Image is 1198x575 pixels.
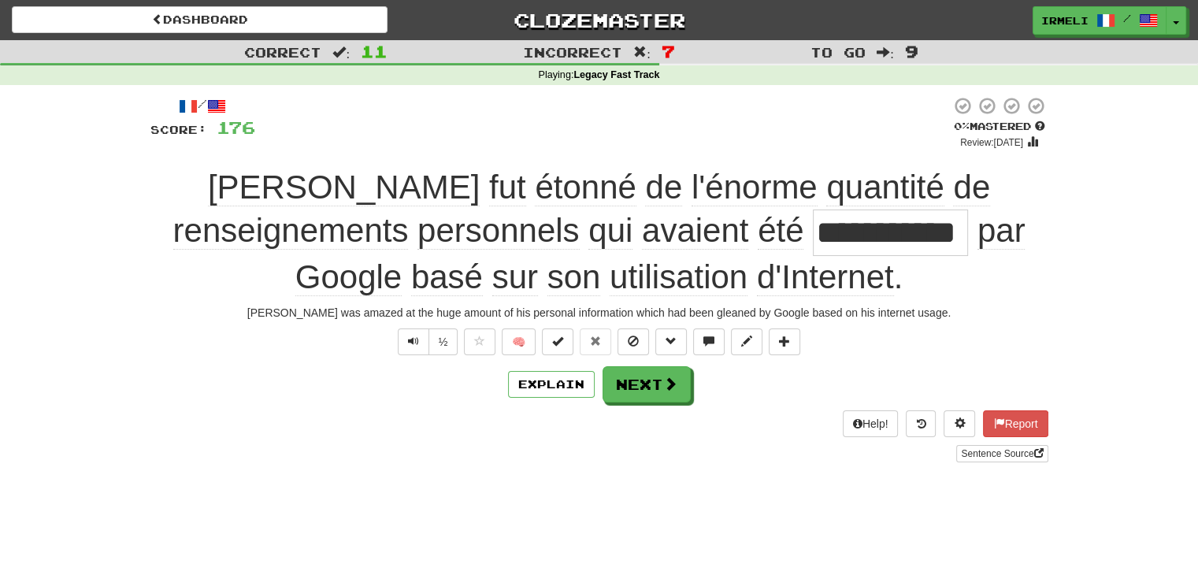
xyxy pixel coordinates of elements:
span: / [1123,13,1131,24]
span: 176 [217,117,255,137]
span: basé [411,258,483,296]
button: Explain [508,371,595,398]
span: Score: [150,123,207,136]
button: Reset to 0% Mastered (alt+r) [580,328,611,355]
span: 7 [662,42,675,61]
button: Report [983,410,1048,437]
span: été [758,212,803,250]
span: son [547,258,601,296]
a: Irmeli / [1033,6,1166,35]
span: : [633,46,651,59]
button: Favorite sentence (alt+f) [464,328,495,355]
small: Review: [DATE] [960,137,1023,148]
a: Clozemaster [411,6,787,34]
span: 11 [361,42,388,61]
span: utilisation [610,258,747,296]
span: : [877,46,894,59]
span: sur [492,258,538,296]
span: 0 % [954,120,970,132]
div: Mastered [951,120,1048,134]
a: Sentence Source [956,445,1048,462]
span: avaient [642,212,748,250]
button: 🧠 [502,328,536,355]
span: l'énorme [692,169,818,206]
span: 9 [905,42,918,61]
span: personnels [417,212,579,250]
div: [PERSON_NAME] was amazed at the huge amount of his personal information which had been gleaned by... [150,305,1048,321]
span: par [977,212,1026,250]
span: renseignements [173,212,409,250]
span: Irmeli [1041,13,1089,28]
span: fut [489,169,526,206]
span: [PERSON_NAME] [208,169,480,206]
button: Next [603,366,691,402]
div: Text-to-speech controls [395,328,458,355]
span: d'Internet [757,258,894,296]
strong: Legacy Fast Track [573,69,659,80]
button: Round history (alt+y) [906,410,936,437]
span: . [295,212,1026,296]
button: Set this sentence to 100% Mastered (alt+m) [542,328,573,355]
button: Play sentence audio (ctl+space) [398,328,429,355]
span: To go [810,44,866,60]
span: Correct [244,44,321,60]
span: qui [588,212,632,250]
button: Edit sentence (alt+d) [731,328,762,355]
button: ½ [428,328,458,355]
div: / [150,96,255,116]
button: Add to collection (alt+a) [769,328,800,355]
button: Discuss sentence (alt+u) [693,328,725,355]
span: Google [295,258,402,296]
button: Grammar (alt+g) [655,328,687,355]
span: étonné [535,169,636,206]
a: Dashboard [12,6,388,33]
span: quantité [826,169,944,206]
span: de [953,169,990,206]
span: : [332,46,350,59]
button: Ignore sentence (alt+i) [618,328,649,355]
button: Help! [843,410,899,437]
span: de [645,169,682,206]
span: Incorrect [523,44,622,60]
